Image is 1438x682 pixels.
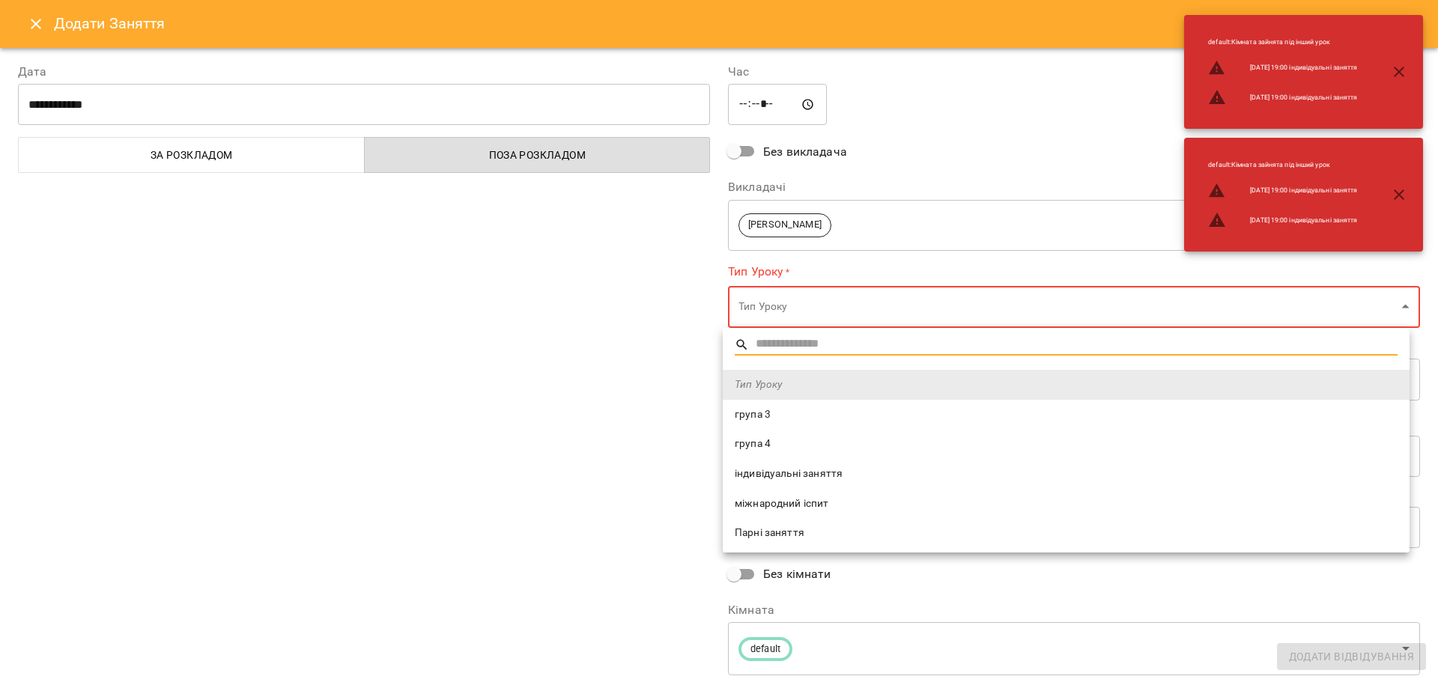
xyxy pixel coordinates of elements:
span: група 3 [735,407,1398,422]
li: default : Кімната зайнята під інший урок [1196,154,1369,176]
li: [DATE] 19:00 індивідуальні заняття [1196,205,1369,235]
span: Парні заняття [735,526,1398,541]
span: Тип Уроку [735,377,1398,392]
li: default : Кімната зайнята під інший урок [1196,31,1369,53]
li: [DATE] 19:00 індивідуальні заняття [1196,82,1369,112]
span: індивідуальні заняття [735,466,1398,481]
span: група 4 [735,436,1398,451]
li: [DATE] 19:00 індивідуальні заняття [1196,176,1369,206]
li: [DATE] 19:00 індивідуальні заняття [1196,53,1369,83]
span: міжнародний іспит [735,496,1398,511]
